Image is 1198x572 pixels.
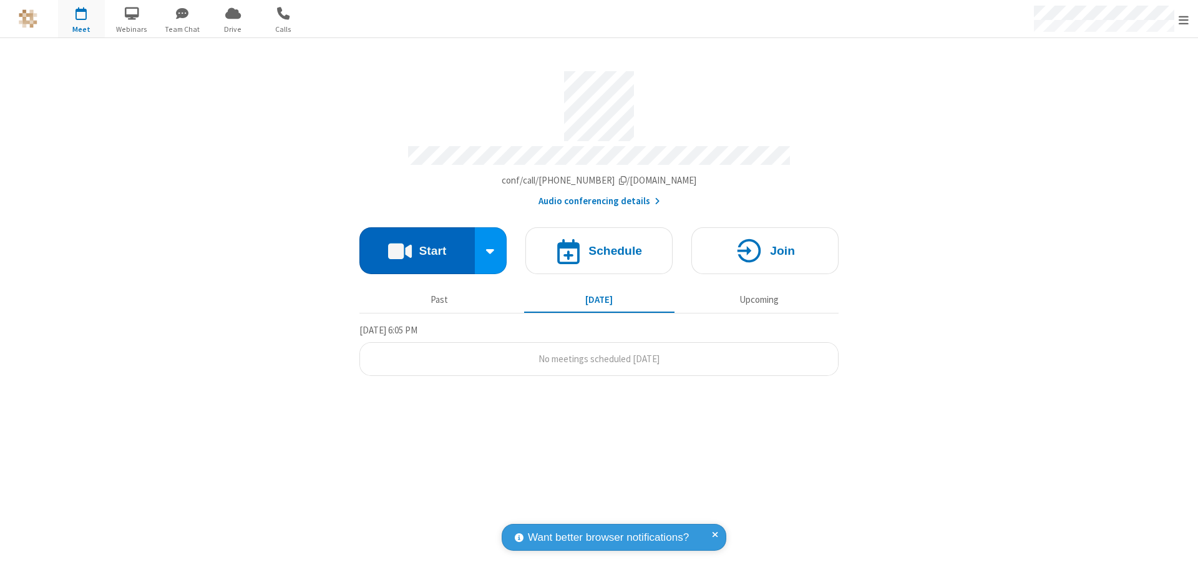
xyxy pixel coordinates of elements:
[538,353,660,365] span: No meetings scheduled [DATE]
[684,288,834,312] button: Upcoming
[538,194,660,209] button: Audio conferencing details
[210,24,256,35] span: Drive
[19,9,37,28] img: QA Selenium DO NOT DELETE OR CHANGE
[528,530,689,546] span: Want better browser notifications?
[475,227,507,274] div: Start conference options
[359,323,839,377] section: Today's Meetings
[159,24,206,35] span: Team Chat
[770,245,795,257] h4: Join
[502,174,697,186] span: Copy my meeting room link
[502,174,697,188] button: Copy my meeting room linkCopy my meeting room link
[58,24,105,35] span: Meet
[359,324,417,336] span: [DATE] 6:05 PM
[525,227,673,274] button: Schedule
[359,227,475,274] button: Start
[260,24,307,35] span: Calls
[364,288,515,312] button: Past
[588,245,642,257] h4: Schedule
[419,245,446,257] h4: Start
[359,62,839,209] section: Account details
[109,24,155,35] span: Webinars
[691,227,839,274] button: Join
[524,288,674,312] button: [DATE]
